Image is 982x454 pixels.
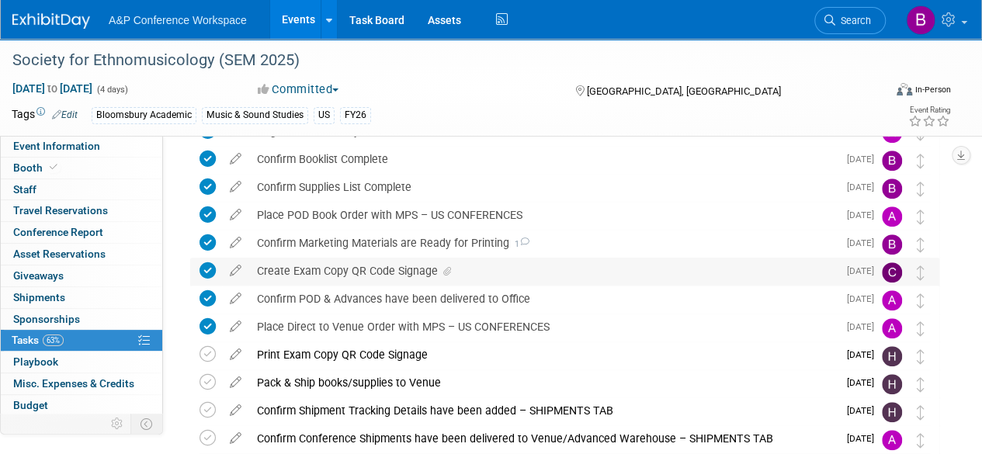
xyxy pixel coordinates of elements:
[917,349,925,364] i: Move task
[906,5,935,35] img: Brenna Akerman
[882,206,902,227] img: Amanda Oney
[340,107,371,123] div: FY26
[92,107,196,123] div: Bloomsbury Academic
[1,136,162,157] a: Event Information
[917,293,925,308] i: Move task
[222,236,249,250] a: edit
[586,85,780,97] span: [GEOGRAPHIC_DATA], [GEOGRAPHIC_DATA]
[847,293,882,304] span: [DATE]
[222,152,249,166] a: edit
[13,355,58,368] span: Playbook
[109,14,247,26] span: A&P Conference Workspace
[12,334,64,346] span: Tasks
[13,204,108,217] span: Travel Reservations
[45,82,60,95] span: to
[882,346,902,366] img: Hannah Siegel
[13,269,64,282] span: Giveaways
[12,13,90,29] img: ExhibitDay
[222,264,249,278] a: edit
[882,430,902,450] img: Amanda Oney
[882,290,902,310] img: Amanda Oney
[917,433,925,448] i: Move task
[835,15,871,26] span: Search
[249,314,838,340] div: Place Direct to Venue Order with MPS – US CONFERENCES
[13,291,65,303] span: Shipments
[249,230,838,256] div: Confirm Marketing Materials are Ready for Printing
[13,377,134,390] span: Misc. Expenses & Credits
[249,286,838,312] div: Confirm POD & Advances have been delivered to Office
[814,7,886,34] a: Search
[13,226,103,238] span: Conference Report
[847,433,882,444] span: [DATE]
[12,106,78,124] td: Tags
[1,200,162,221] a: Travel Reservations
[814,81,951,104] div: Event Format
[882,262,902,282] img: Christine Ritchlin
[43,334,64,346] span: 63%
[917,154,925,168] i: Move task
[7,47,871,75] div: Society for Ethnomusicology (SEM 2025)
[252,81,345,98] button: Committed
[1,352,162,373] a: Playbook
[847,265,882,276] span: [DATE]
[847,321,882,332] span: [DATE]
[222,208,249,222] a: edit
[917,182,925,196] i: Move task
[882,234,902,255] img: Brenna Akerman
[50,163,57,172] i: Booth reservation complete
[13,248,106,260] span: Asset Reservations
[13,140,100,152] span: Event Information
[13,313,80,325] span: Sponsorships
[249,174,838,200] div: Confirm Supplies List Complete
[917,237,925,252] i: Move task
[1,244,162,265] a: Asset Reservations
[917,377,925,392] i: Move task
[1,179,162,200] a: Staff
[917,405,925,420] i: Move task
[1,222,162,243] a: Conference Report
[249,369,838,396] div: Pack & Ship books/supplies to Venue
[222,348,249,362] a: edit
[882,402,902,422] img: Hannah Siegel
[1,287,162,308] a: Shipments
[104,414,131,434] td: Personalize Event Tab Strip
[917,265,925,280] i: Move task
[847,237,882,248] span: [DATE]
[314,107,335,123] div: US
[1,265,162,286] a: Giveaways
[13,399,48,411] span: Budget
[249,397,838,424] div: Confirm Shipment Tracking Details have been added – SHIPMENTS TAB
[249,146,838,172] div: Confirm Booklist Complete
[222,292,249,306] a: edit
[222,431,249,445] a: edit
[847,154,882,165] span: [DATE]
[847,182,882,192] span: [DATE]
[1,330,162,351] a: Tasks63%
[52,109,78,120] a: Edit
[13,161,61,174] span: Booth
[249,202,838,228] div: Place POD Book Order with MPS – US CONFERENCES
[131,414,163,434] td: Toggle Event Tabs
[202,107,308,123] div: Music & Sound Studies
[249,258,838,284] div: Create Exam Copy QR Code Signage
[222,180,249,194] a: edit
[222,376,249,390] a: edit
[847,405,882,416] span: [DATE]
[222,320,249,334] a: edit
[1,373,162,394] a: Misc. Expenses & Credits
[847,210,882,220] span: [DATE]
[882,178,902,199] img: Brenna Akerman
[249,425,838,452] div: Confirm Conference Shipments have been delivered to Venue/Advanced Warehouse – SHIPMENTS TAB
[882,151,902,171] img: Brenna Akerman
[1,395,162,416] a: Budget
[1,309,162,330] a: Sponsorships
[917,321,925,336] i: Move task
[882,374,902,394] img: Hannah Siegel
[897,83,912,95] img: Format-Inperson.png
[222,404,249,418] a: edit
[917,210,925,224] i: Move task
[249,341,838,368] div: Print Exam Copy QR Code Signage
[95,85,128,95] span: (4 days)
[847,377,882,388] span: [DATE]
[908,106,950,114] div: Event Rating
